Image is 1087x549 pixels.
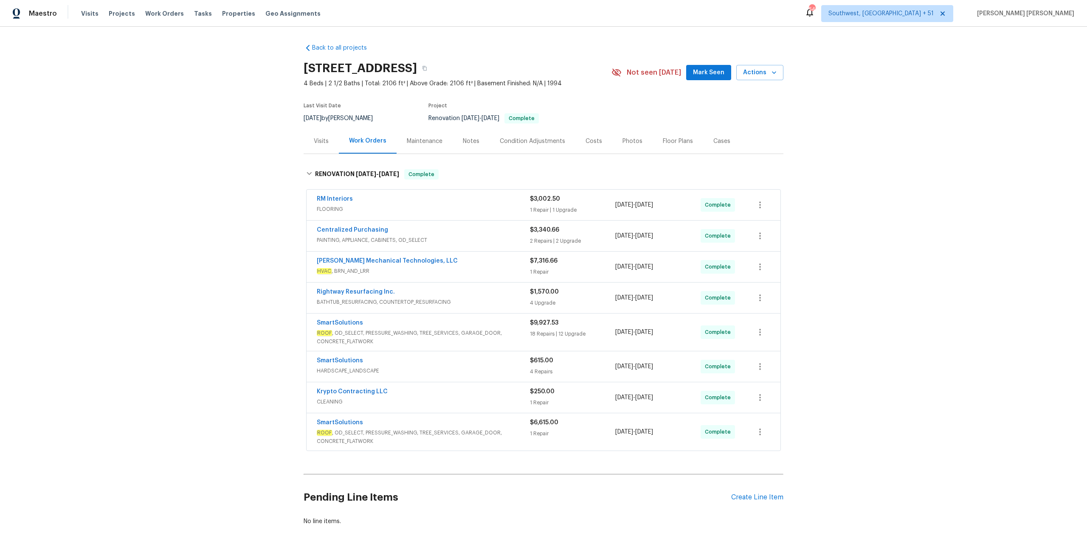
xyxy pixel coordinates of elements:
span: Maestro [29,9,57,18]
span: $6,615.00 [530,420,558,426]
span: $3,002.50 [530,196,560,202]
span: 4 Beds | 2 1/2 Baths | Total: 2106 ft² | Above Grade: 2106 ft² | Basement Finished: N/A | 1994 [304,79,611,88]
div: 4 Upgrade [530,299,615,307]
span: [DATE] [379,171,399,177]
div: Photos [622,137,642,146]
span: Complete [705,294,734,302]
span: [DATE] [615,202,633,208]
span: [DATE] [635,295,653,301]
span: [DATE] [635,395,653,401]
span: Project [428,103,447,108]
a: RM Interiors [317,196,353,202]
span: [DATE] [304,115,321,121]
h6: RENOVATION [315,169,399,179]
em: ROOF [317,330,332,336]
span: Complete [705,263,734,271]
span: [DATE] [482,115,499,121]
span: $1,570.00 [530,289,559,295]
span: $3,340.66 [530,227,559,233]
div: RENOVATION [DATE]-[DATE]Complete [304,161,783,188]
span: $615.00 [530,358,553,364]
em: HVAC [317,268,332,274]
span: Visits [81,9,99,18]
span: Complete [705,201,734,209]
span: [DATE] [462,115,479,121]
span: [DATE] [635,233,653,239]
span: - [356,171,399,177]
span: [DATE] [635,429,653,435]
button: Copy Address [417,61,432,76]
span: Projects [109,9,135,18]
div: 1 Repair | 1 Upgrade [530,206,615,214]
div: 1 Repair [530,398,615,407]
span: CLEANING [317,398,530,406]
div: Create Line Item [731,493,783,501]
button: Actions [736,65,783,81]
span: BATHTUB_RESURFACING, COUNTERTOP_RESURFACING [317,298,530,306]
span: [DATE] [615,429,633,435]
span: [DATE] [615,295,633,301]
span: [DATE] [615,264,633,270]
span: , BRN_AND_LRR [317,267,530,275]
span: Complete [505,116,538,121]
span: Complete [705,328,734,336]
span: [DATE] [615,233,633,239]
span: Complete [405,170,438,179]
span: - [615,428,653,436]
span: - [615,328,653,336]
span: - [615,263,653,271]
span: $250.00 [530,389,555,395]
span: Complete [705,362,734,371]
div: Notes [463,137,479,146]
div: Work Orders [349,137,386,145]
span: Not seen [DATE] [627,68,681,77]
em: ROOF [317,430,332,436]
span: [DATE] [635,202,653,208]
a: Centralized Purchasing [317,227,388,233]
span: [DATE] [635,364,653,370]
div: 540 [809,5,815,14]
div: 1 Repair [530,268,615,276]
span: $7,316.66 [530,258,558,264]
div: 1 Repair [530,429,615,438]
span: Actions [743,67,777,78]
a: SmartSolutions [317,420,363,426]
span: - [615,362,653,371]
div: Floor Plans [663,137,693,146]
span: - [462,115,499,121]
div: Costs [586,137,602,146]
span: - [615,294,653,302]
div: Cases [713,137,730,146]
span: Work Orders [145,9,184,18]
a: Back to all projects [304,44,385,52]
span: Tasks [194,11,212,17]
span: [DATE] [635,329,653,335]
h2: [STREET_ADDRESS] [304,64,417,73]
div: 2 Repairs | 2 Upgrade [530,237,615,245]
a: SmartSolutions [317,358,363,364]
span: FLOORING [317,205,530,213]
button: Mark Seen [686,65,731,81]
span: Last Visit Date [304,103,341,108]
div: 4 Repairs [530,367,615,376]
span: $9,927.53 [530,320,558,326]
span: , OD_SELECT, PRESSURE_WASHING, TREE_SERVICES, GARAGE_DOOR, CONCRETE_FLATWORK [317,329,530,346]
span: [PERSON_NAME] [PERSON_NAME] [974,9,1074,18]
div: by [PERSON_NAME] [304,113,383,123]
div: No line items. [304,517,783,526]
span: Properties [222,9,255,18]
span: Complete [705,428,734,436]
span: [DATE] [615,395,633,401]
a: SmartSolutions [317,320,363,326]
span: Southwest, [GEOGRAPHIC_DATA] + 51 [828,9,934,18]
span: - [615,393,653,402]
a: Krypto Contracting LLC [317,389,388,395]
span: HARDSCAPE_LANDSCAPE [317,367,530,375]
span: Complete [705,232,734,240]
span: PAINTING, APPLIANCE, CABINETS, OD_SELECT [317,236,530,244]
div: Maintenance [407,137,442,146]
span: - [615,232,653,240]
span: Mark Seen [693,67,724,78]
span: Complete [705,393,734,402]
span: [DATE] [615,329,633,335]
